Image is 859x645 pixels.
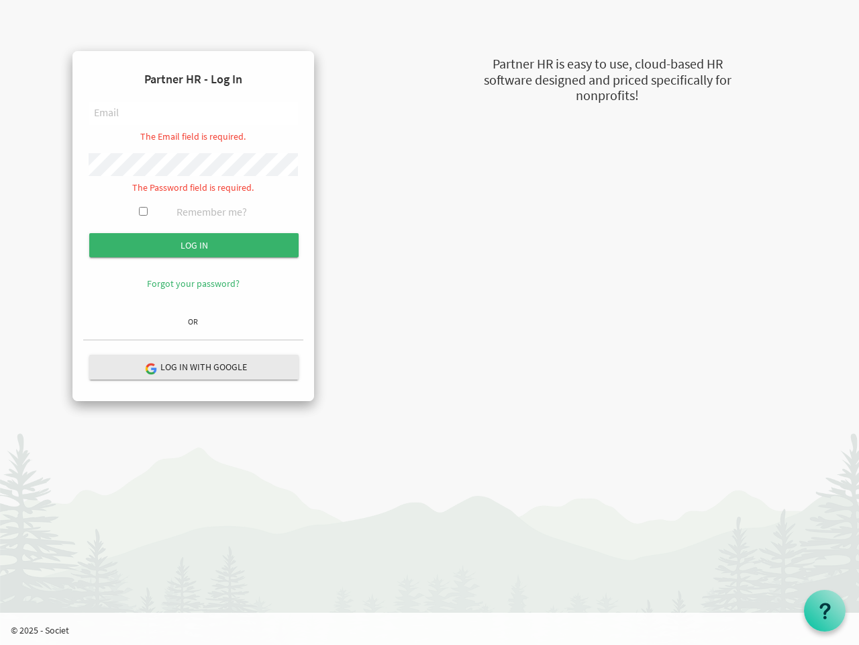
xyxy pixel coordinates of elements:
h4: Partner HR - Log In [83,62,303,97]
a: Forgot your password? [147,277,240,290]
div: software designed and priced specifically for [416,71,799,90]
h6: OR [83,317,303,326]
div: nonprofits! [416,86,799,105]
span: The Email field is required. [140,130,246,142]
span: The Password field is required. [132,181,254,193]
p: © 2025 - Societ [11,623,859,637]
div: Partner HR is easy to use, cloud-based HR [416,54,799,74]
input: Log in [89,233,299,257]
button: Log in with Google [89,355,299,380]
img: google-logo.png [144,362,156,374]
input: Email [89,102,298,125]
label: Remember me? [176,204,247,220]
